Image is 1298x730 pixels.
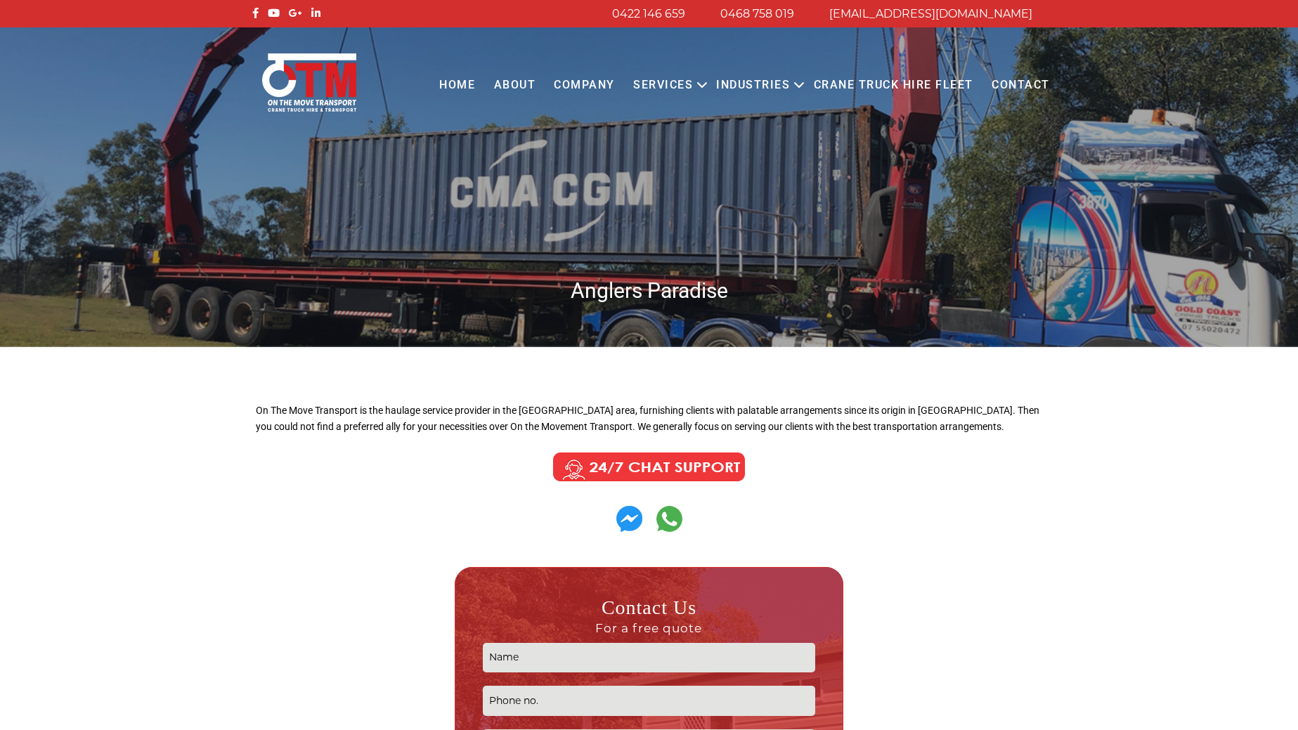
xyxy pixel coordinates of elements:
[829,7,1032,20] a: [EMAIL_ADDRESS][DOMAIN_NAME]
[483,643,815,673] input: Name
[483,595,815,636] h3: Contact Us
[545,66,624,105] a: COMPANY
[249,277,1050,304] h1: Anglers Paradise
[707,66,799,105] a: Industries
[484,66,545,105] a: About
[483,620,815,636] span: For a free quote
[656,506,682,532] img: Contact us on Whatsapp
[483,686,815,716] input: Phone no.
[612,7,685,20] a: 0422 146 659
[720,7,794,20] a: 0468 758 019
[982,66,1059,105] a: Contact
[543,450,755,485] img: Call us Anytime
[256,403,1043,436] p: On The Move Transport is the haulage service provider in the [GEOGRAPHIC_DATA] area, furnishing c...
[624,66,702,105] a: Services
[804,66,982,105] a: Crane Truck Hire Fleet
[616,506,642,532] img: Contact us on Whatsapp
[259,52,359,113] img: Otmtransport
[430,66,484,105] a: Home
